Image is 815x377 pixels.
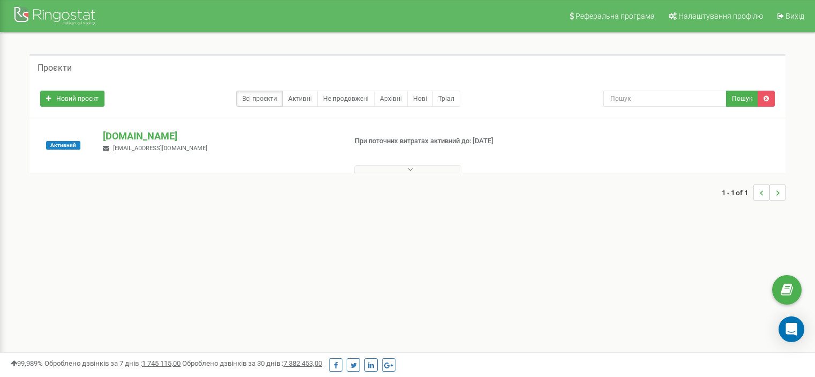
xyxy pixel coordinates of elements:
[103,129,337,143] p: [DOMAIN_NAME]
[726,91,758,107] button: Пошук
[46,141,80,150] span: Активний
[722,174,786,211] nav: ...
[283,359,322,367] u: 7 382 453,00
[142,359,181,367] u: 1 745 115,00
[40,91,104,107] a: Новий проєкт
[575,12,655,20] span: Реферальна програма
[38,63,72,73] h5: Проєкти
[374,91,408,107] a: Архівні
[11,359,43,367] span: 99,989%
[44,359,181,367] span: Оброблено дзвінків за 7 днів :
[236,91,283,107] a: Всі проєкти
[722,184,753,201] span: 1 - 1 of 1
[282,91,318,107] a: Активні
[432,91,460,107] a: Тріал
[113,145,207,152] span: [EMAIL_ADDRESS][DOMAIN_NAME]
[407,91,433,107] a: Нові
[779,316,804,342] div: Open Intercom Messenger
[355,136,526,146] p: При поточних витратах активний до: [DATE]
[786,12,804,20] span: Вихід
[182,359,322,367] span: Оброблено дзвінків за 30 днів :
[603,91,727,107] input: Пошук
[678,12,763,20] span: Налаштування профілю
[317,91,375,107] a: Не продовжені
